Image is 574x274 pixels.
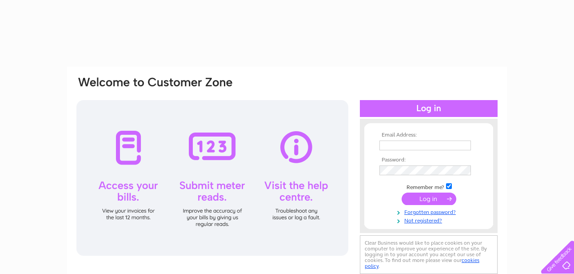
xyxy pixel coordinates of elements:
[377,157,480,163] th: Password:
[360,235,498,274] div: Clear Business would like to place cookies on your computer to improve your experience of the sit...
[377,182,480,191] td: Remember me?
[379,216,480,224] a: Not registered?
[379,207,480,216] a: Forgotten password?
[365,257,479,269] a: cookies policy
[377,132,480,138] th: Email Address:
[402,193,456,205] input: Submit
